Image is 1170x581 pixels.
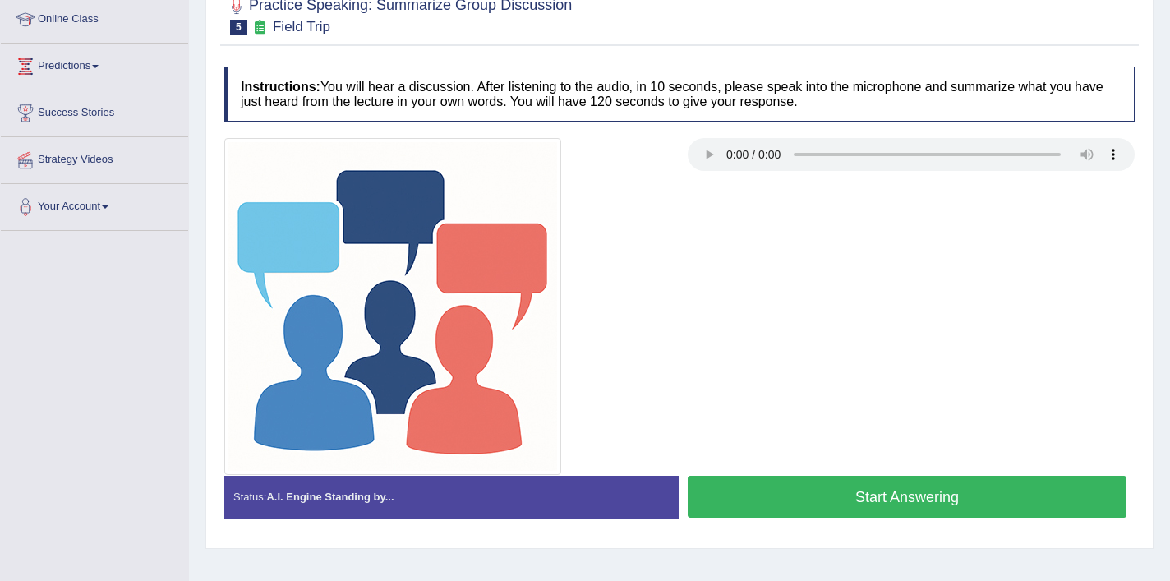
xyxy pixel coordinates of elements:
small: Exam occurring question [251,20,269,35]
span: 5 [230,20,247,35]
a: Your Account [1,184,188,225]
h4: You will hear a discussion. After listening to the audio, in 10 seconds, please speak into the mi... [224,67,1135,122]
div: Status: [224,476,679,518]
button: Start Answering [688,476,1126,518]
small: Field Trip [273,19,330,35]
a: Success Stories [1,90,188,131]
a: Predictions [1,44,188,85]
b: Instructions: [241,80,320,94]
strong: A.I. Engine Standing by... [266,491,394,503]
a: Strategy Videos [1,137,188,178]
